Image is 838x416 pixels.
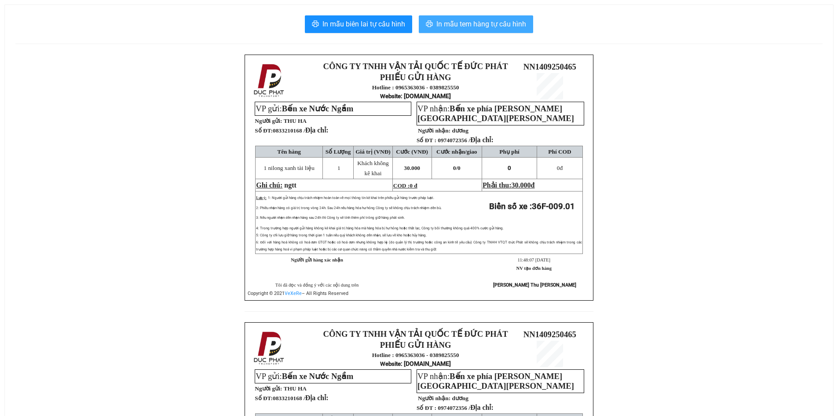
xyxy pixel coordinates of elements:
span: dương [452,395,468,401]
strong: Người gửi: [255,118,282,124]
strong: PHIẾU GỬI HÀNG [380,73,451,82]
span: Địa chỉ: [470,404,494,411]
strong: Số ĐT : [417,405,436,411]
span: Ghi chú: [256,181,282,189]
span: 1 nilong xanh tài liệu [263,165,314,171]
span: COD : [393,182,417,189]
span: Giá trị (VNĐ) [355,148,391,155]
span: VP nhận: [417,104,574,123]
span: Số Lượng [326,148,351,155]
span: Cước nhận/giao [436,148,477,155]
span: Phí COD [548,148,571,155]
span: Tên hàng [277,148,301,155]
span: In mẫu biên lai tự cấu hình [322,18,405,29]
img: logo [251,62,288,99]
span: 0 [557,165,560,171]
span: printer [426,20,433,29]
button: printerIn mẫu biên lai tự cấu hình [305,15,412,33]
strong: CÔNG TY TNHH VẬN TẢI QUỐC TẾ ĐỨC PHÁT [323,62,508,71]
strong: : [DOMAIN_NAME] [380,92,451,99]
strong: Người nhận: [418,127,450,134]
strong: Hotline : 0965363036 - 0389825550 [372,352,459,358]
span: Website [380,93,401,99]
span: 0 [457,165,461,171]
strong: PHIẾU GỬI HÀNG [380,340,451,350]
strong: CÔNG TY TNHH VẬN TẢI QUỐC TẾ ĐỨC PHÁT [323,329,508,339]
span: 6: Đối với hàng hoá không có hoá đơn GTGT hoặc có hoá đơn nhưng không hợp lệ (do quản lý thị trườ... [256,240,582,251]
span: VP gửi: [256,104,353,113]
span: Phải thu: [483,181,534,189]
span: Copyright © 2021 – All Rights Reserved [248,291,348,296]
span: 0974072356 / [438,137,494,144]
span: VP gửi: [256,372,353,381]
span: Bến xe Nước Ngầm [282,104,354,113]
span: 0833210168 / [273,395,329,401]
span: 0974072356 / [438,405,494,411]
span: 2: Phiếu nhận hàng có giá trị trong vòng 24h. Sau 24h nếu hàng hóa hư hỏng Công ty sẽ không chịu ... [256,206,441,210]
span: Địa chỉ: [305,126,329,134]
span: 4: Trong trường hợp người gửi hàng không kê khai giá trị hàng hóa mà hàng hóa bị hư hỏng hoặc thấ... [256,226,504,230]
span: 0/ [453,165,461,171]
span: 1 [337,165,340,171]
a: VeXeRe [285,291,302,296]
span: 30.000 [512,181,531,189]
span: Bến xe phía [PERSON_NAME][GEOGRAPHIC_DATA][PERSON_NAME] [417,372,574,390]
span: dương [452,127,468,134]
button: printerIn mẫu tem hàng tự cấu hình [419,15,533,33]
strong: Người gửi hàng xác nhận [291,258,343,262]
span: Lưu ý: [256,196,266,200]
span: Địa chỉ: [305,394,329,401]
span: Địa chỉ: [470,136,494,144]
strong: Người gửi: [255,385,282,392]
strong: Hotline : 0965363036 - 0389825550 [372,84,459,91]
strong: : [DOMAIN_NAME] [380,360,451,367]
span: Bến xe Nước Ngầm [282,372,354,381]
span: Cước (VNĐ) [396,148,428,155]
span: đ [557,165,563,171]
span: 11:48:07 [DATE] [518,258,550,262]
strong: Số ĐT : [417,137,436,144]
span: 1: Người gửi hàng chịu trách nhiệm hoàn toàn về mọi thông tin kê khai trên phiếu gửi hàng trước p... [268,196,434,200]
span: 0 đ [410,182,417,189]
span: THU HA [284,385,307,392]
strong: [PERSON_NAME] Thu [PERSON_NAME] [493,282,576,288]
span: 36F-009.01 [532,202,575,211]
span: đ [531,181,535,189]
span: THU HA [284,118,307,124]
strong: NV tạo đơn hàng [516,266,552,271]
span: ngtt [284,181,296,189]
strong: Biển số xe : [489,202,575,211]
span: Bến xe phía [PERSON_NAME][GEOGRAPHIC_DATA][PERSON_NAME] [417,104,574,123]
span: NN1409250465 [523,62,576,71]
span: 30.000 [404,165,420,171]
span: VP nhận: [417,372,574,390]
strong: Số ĐT: [255,127,328,134]
span: Khách không kê khai [357,160,388,177]
strong: Số ĐT: [255,395,328,401]
span: printer [312,20,319,29]
span: 5: Công ty chỉ lưu giữ hàng trong thời gian 1 tuần nếu quý khách không đến nhận, sẽ lưu về kho ho... [256,233,426,237]
span: In mẫu tem hàng tự cấu hình [436,18,526,29]
strong: Người nhận: [418,395,450,401]
span: Phụ phí [499,148,519,155]
span: Website [380,361,401,367]
span: 3: Nếu người nhận đến nhận hàng sau 24h thì Công ty sẽ tính thêm phí trông giữ hàng phát sinh. [256,216,404,220]
span: Tôi đã đọc và đồng ý với các nội dung trên [275,283,359,287]
span: 0 [508,165,511,171]
img: logo [251,330,288,367]
span: 0833210168 / [273,127,329,134]
span: NN1409250465 [523,330,576,339]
